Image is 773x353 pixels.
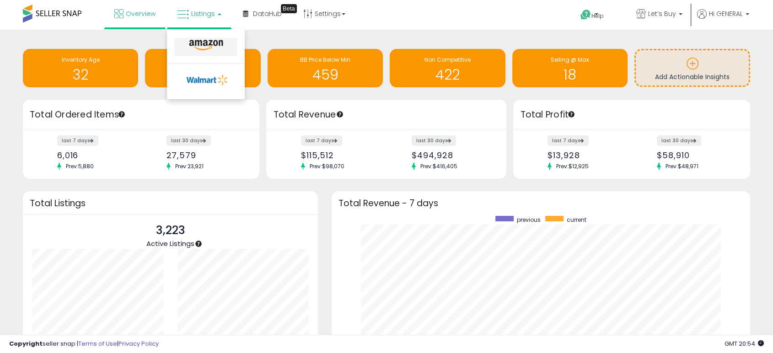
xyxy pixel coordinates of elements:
div: 27,579 [166,150,244,160]
span: Active Listings [146,239,194,248]
label: last 30 days [412,135,456,146]
a: Inventory Age 32 [23,49,138,87]
div: $13,928 [548,150,625,160]
div: $494,928 [412,150,490,160]
span: previous [517,216,541,224]
h3: Total Listings [30,200,311,207]
span: Inventory Age [62,56,100,64]
h3: Total Ordered Items [30,108,252,121]
h1: 18 [517,67,623,82]
label: last 7 days [548,135,589,146]
a: Non Competitive 422 [390,49,505,87]
a: Needs to Reprice 2401 [145,49,260,87]
span: current [567,216,586,224]
label: last 7 days [57,135,98,146]
a: Privacy Policy [118,339,159,348]
label: last 7 days [301,135,342,146]
div: Tooltip anchor [336,110,344,118]
h1: 459 [272,67,378,82]
h3: Total Profit [520,108,743,121]
span: Listings [191,9,215,18]
div: Tooltip anchor [281,4,297,13]
span: Overview [126,9,156,18]
span: 2025-09-12 20:54 GMT [725,339,764,348]
a: Hi GENERAL [697,9,749,30]
span: Let’s Buy [648,9,676,18]
div: Tooltip anchor [567,110,575,118]
div: Tooltip anchor [118,110,126,118]
span: Prev: 23,921 [171,162,208,170]
span: Add Actionable Insights [655,72,730,81]
span: Prev: 5,880 [61,162,98,170]
label: last 30 days [166,135,211,146]
h3: Total Revenue [273,108,499,121]
span: Selling @ Max [551,56,589,64]
span: Prev: $416,405 [416,162,462,170]
div: Tooltip anchor [194,240,203,248]
span: BB Price Below Min [300,56,350,64]
strong: Copyright [9,339,43,348]
div: 6,016 [57,150,134,160]
span: Prev: $12,925 [552,162,593,170]
a: Terms of Use [78,339,117,348]
i: Get Help [580,9,591,21]
span: Help [591,12,604,20]
h1: 422 [394,67,500,82]
span: Prev: $98,070 [305,162,349,170]
a: Selling @ Max 18 [512,49,628,87]
a: Add Actionable Insights [636,50,748,86]
span: Prev: $48,971 [661,162,703,170]
h1: 32 [27,67,134,82]
div: seller snap | | [9,340,159,348]
div: $115,512 [301,150,380,160]
div: $58,910 [657,150,734,160]
span: Hi GENERAL [709,9,743,18]
h1: 2401 [150,67,256,82]
p: 3,223 [146,222,194,239]
a: BB Price Below Min 459 [268,49,383,87]
label: last 30 days [657,135,701,146]
h3: Total Revenue - 7 days [338,200,743,207]
a: Help [573,2,622,30]
span: DataHub [253,9,282,18]
span: Non Competitive [424,56,471,64]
